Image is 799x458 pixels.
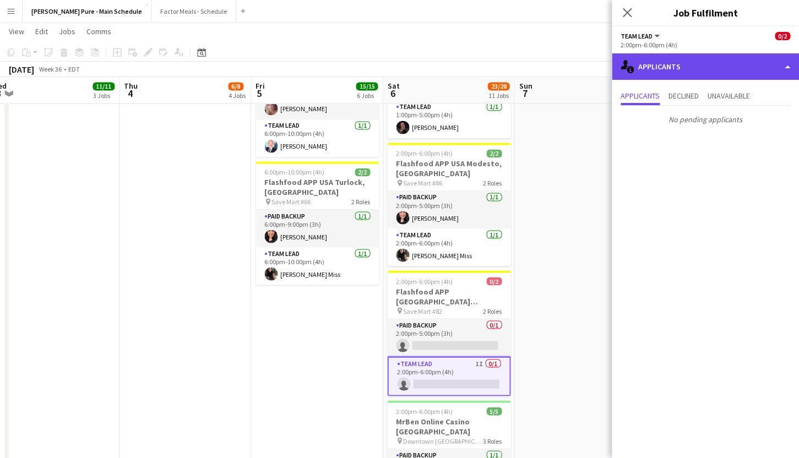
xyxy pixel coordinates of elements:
p: No pending applicants [612,110,799,129]
span: Sun [519,81,532,91]
span: Sat [387,81,399,91]
app-job-card: 2:00pm-6:00pm (4h)0/2Flashfood APP [GEOGRAPHIC_DATA] [PERSON_NAME], [GEOGRAPHIC_DATA] Save Mart #... [387,270,510,396]
span: 2/2 [486,149,502,157]
span: 11/11 [93,82,115,90]
span: Save Mart #86 [403,179,442,187]
span: 0/2 [775,32,790,40]
span: Team Lead [621,32,653,40]
span: Applicants [621,92,660,100]
span: Comms [86,26,111,36]
span: 2:00pm-6:00pm (4h) [396,149,453,157]
span: Save Mart #66 [271,198,311,206]
button: [PERSON_NAME] Pure - Main Schedule [23,1,151,22]
span: Save Mart #82 [403,307,442,315]
span: View [9,26,24,36]
app-card-role: Team Lead1/11:00pm-5:00pm (4h)[PERSON_NAME] [387,101,510,138]
h3: Flashfood APP [GEOGRAPHIC_DATA] [PERSON_NAME], [GEOGRAPHIC_DATA] [387,286,510,306]
span: Thu [124,81,138,91]
span: Week 36 [36,65,64,73]
div: 6 Jobs [356,91,377,100]
span: 2 Roles [351,198,370,206]
span: 6:00pm-10:00pm (4h) [264,168,324,176]
span: 5 [254,87,264,100]
span: Jobs [59,26,75,36]
app-job-card: 2:00pm-6:00pm (4h)2/2Flashfood APP USA Modesto, [GEOGRAPHIC_DATA] Save Mart #862 RolesPaid Backup... [387,143,510,266]
span: Edit [35,26,48,36]
app-job-card: 6:00pm-10:00pm (4h)2/2Flashfood APP USA Turlock, [GEOGRAPHIC_DATA] Save Mart #662 RolesPaid Backu... [256,161,379,285]
span: 2 Roles [483,179,502,187]
span: 6 [385,87,399,100]
span: Downtown [GEOGRAPHIC_DATA] [403,437,483,445]
span: 23/28 [487,82,509,90]
span: 5/5 [486,407,502,415]
button: Team Lead [621,32,661,40]
div: Applicants [612,53,799,80]
div: [DATE] [9,64,34,75]
div: EDT [68,65,80,73]
span: 15/15 [356,82,378,90]
a: Comms [82,24,116,39]
h3: MrBen Online Casino [GEOGRAPHIC_DATA] [387,416,510,436]
button: Factor Meals - Schedule [151,1,236,22]
span: 0/2 [486,277,502,285]
app-card-role: Team Lead1/12:00pm-6:00pm (4h)[PERSON_NAME] Miss [387,228,510,266]
a: View [4,24,29,39]
span: 2 Roles [483,307,502,315]
div: 2:00pm-6:00pm (4h) [621,41,790,49]
a: Edit [31,24,52,39]
h3: Flashfood APP USA Modesto, [GEOGRAPHIC_DATA] [387,159,510,178]
app-card-role: Paid Backup0/12:00pm-5:00pm (3h) [387,319,510,356]
span: 2:00pm-6:00pm (4h) [396,407,453,415]
app-card-role: Team Lead1/16:00pm-10:00pm (4h)[PERSON_NAME] [256,119,379,157]
div: 4 Jobs [229,91,246,100]
h3: Job Fulfilment [612,6,799,20]
span: 2:00pm-6:00pm (4h) [396,277,453,285]
span: 7 [517,87,532,100]
span: 2/2 [355,168,370,176]
app-card-role: Team Lead1/16:00pm-10:00pm (4h)[PERSON_NAME] Miss [256,247,379,285]
span: Declined [668,92,699,100]
span: 4 [122,87,138,100]
div: 11 Jobs [488,91,509,100]
span: Unavailable [708,92,750,100]
app-card-role: Paid Backup1/12:00pm-5:00pm (3h)[PERSON_NAME] [387,191,510,228]
div: 3 Jobs [93,91,114,100]
span: 3 Roles [483,437,502,445]
span: Fri [256,81,264,91]
span: 6/8 [228,82,243,90]
h3: Flashfood APP USA Turlock, [GEOGRAPHIC_DATA] [256,177,379,197]
a: Jobs [55,24,80,39]
app-card-role: Team Lead1I0/12:00pm-6:00pm (4h) [387,356,510,396]
app-card-role: Paid Backup1/16:00pm-9:00pm (3h)[PERSON_NAME] [256,210,379,247]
